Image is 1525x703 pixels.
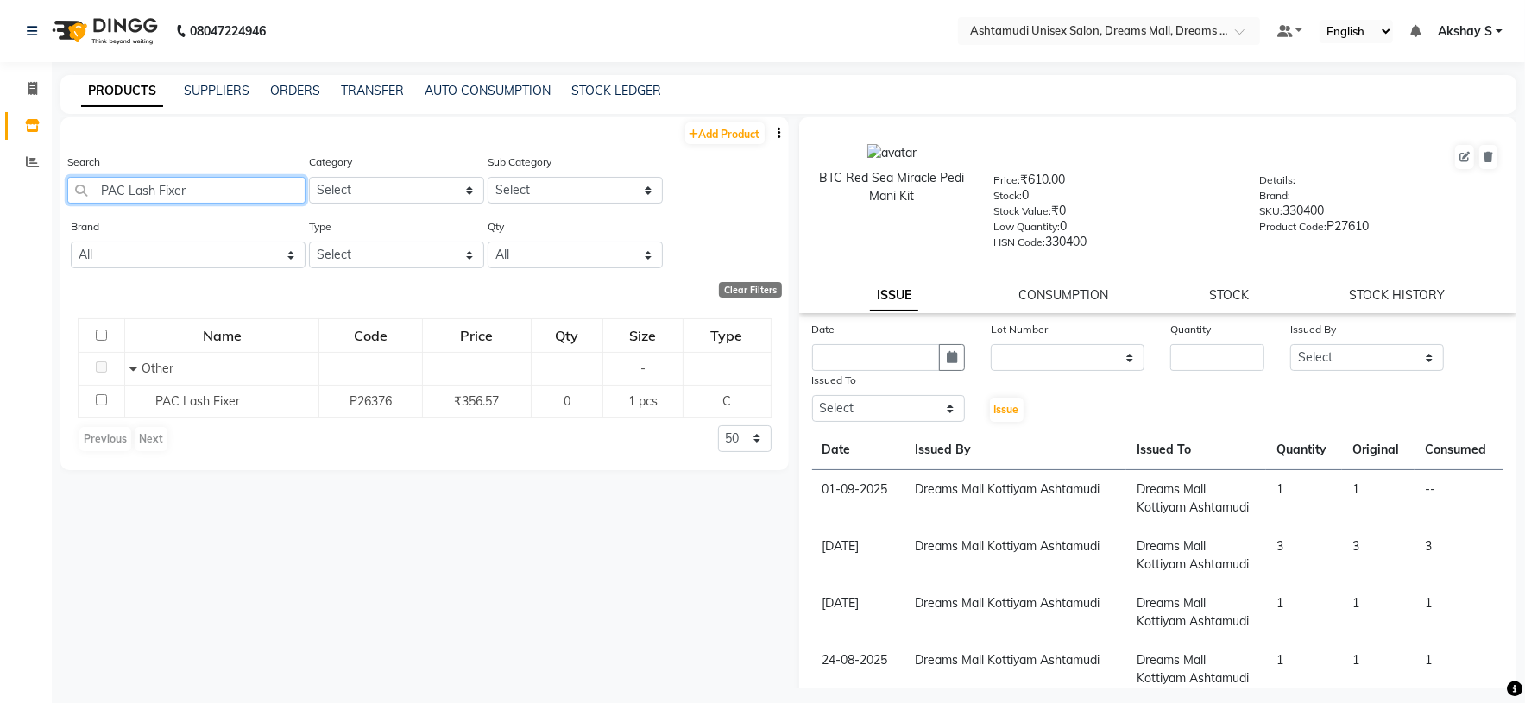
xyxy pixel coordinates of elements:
label: Type [309,219,331,235]
a: STOCK LEDGER [571,83,661,98]
td: 1 [1342,584,1415,641]
b: 08047224946 [190,7,266,55]
input: Search by product name or code [67,177,306,204]
td: 24-08-2025 [812,641,905,698]
span: Other [142,361,173,376]
a: STOCK HISTORY [1350,287,1446,303]
div: Type [684,320,770,351]
label: Details: [1259,173,1295,188]
div: 0 [993,217,1233,242]
label: HSN Code: [993,235,1045,250]
a: ORDERS [270,83,320,98]
td: -- [1415,470,1503,528]
td: Dreams Mall Kottiyam Ashtamudi [1126,527,1266,584]
label: Stock: [993,188,1022,204]
td: 3 [1342,527,1415,584]
th: Consumed [1415,430,1503,470]
td: Dreams Mall Kottiyam Ashtamudi [1126,641,1266,698]
span: - [640,361,646,376]
td: 01-09-2025 [812,470,905,528]
th: Quantity [1266,430,1342,470]
label: Issued To [812,373,857,388]
th: Original [1342,430,1415,470]
label: Search [67,154,100,170]
th: Issued By [904,430,1126,470]
div: Price [424,320,529,351]
span: 1 pcs [628,393,658,409]
div: ₹0 [993,202,1233,226]
td: Dreams Mall Kottiyam Ashtamudi [904,641,1126,698]
div: P27610 [1259,217,1499,242]
div: Clear Filters [719,282,782,298]
div: Qty [532,320,602,351]
div: BTC Red Sea Miracle Pedi Mani Kit [816,169,967,205]
label: Sub Category [488,154,551,170]
label: Date [812,322,835,337]
button: Issue [990,398,1024,422]
td: 1 [1266,584,1342,641]
td: [DATE] [812,584,905,641]
span: ₹356.57 [454,393,499,409]
div: ₹610.00 [993,171,1233,195]
label: Issued By [1290,322,1336,337]
a: ISSUE [870,280,918,311]
td: 1 [1342,641,1415,698]
div: Name [126,320,318,351]
label: Stock Value: [993,204,1051,219]
span: 0 [564,393,570,409]
label: Low Quantity: [993,219,1060,235]
td: 1 [1266,470,1342,528]
a: SUPPLIERS [184,83,249,98]
a: TRANSFER [341,83,404,98]
td: 1 [1415,584,1503,641]
label: Quantity [1170,322,1211,337]
label: SKU: [1259,204,1282,219]
img: avatar [867,144,917,162]
label: Qty [488,219,504,235]
div: 330400 [993,233,1233,257]
div: Code [320,320,421,351]
label: Product Code: [1259,219,1326,235]
td: Dreams Mall Kottiyam Ashtamudi [1126,470,1266,528]
td: Dreams Mall Kottiyam Ashtamudi [904,584,1126,641]
label: Price: [993,173,1020,188]
th: Issued To [1126,430,1266,470]
td: Dreams Mall Kottiyam Ashtamudi [1126,584,1266,641]
span: Issue [994,403,1019,416]
a: PRODUCTS [81,76,163,107]
a: STOCK [1209,287,1249,303]
span: Collapse Row [129,361,142,376]
span: P26376 [350,393,392,409]
td: 1 [1266,641,1342,698]
td: 1 [1342,470,1415,528]
th: Date [812,430,905,470]
label: Lot Number [991,322,1048,337]
td: Dreams Mall Kottiyam Ashtamudi [904,470,1126,528]
a: AUTO CONSUMPTION [425,83,551,98]
td: 3 [1266,527,1342,584]
span: PAC Lash Fixer [155,393,240,409]
label: Brand [71,219,99,235]
td: 1 [1415,641,1503,698]
img: logo [44,7,162,55]
span: Akshay S [1438,22,1492,41]
td: [DATE] [812,527,905,584]
td: 3 [1415,527,1503,584]
div: 330400 [1259,202,1499,226]
div: 0 [993,186,1233,210]
span: C [722,393,731,409]
label: Category [309,154,352,170]
div: Size [604,320,682,351]
a: Add Product [685,122,765,144]
label: Brand: [1259,188,1290,204]
td: Dreams Mall Kottiyam Ashtamudi [904,527,1126,584]
a: CONSUMPTION [1018,287,1108,303]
